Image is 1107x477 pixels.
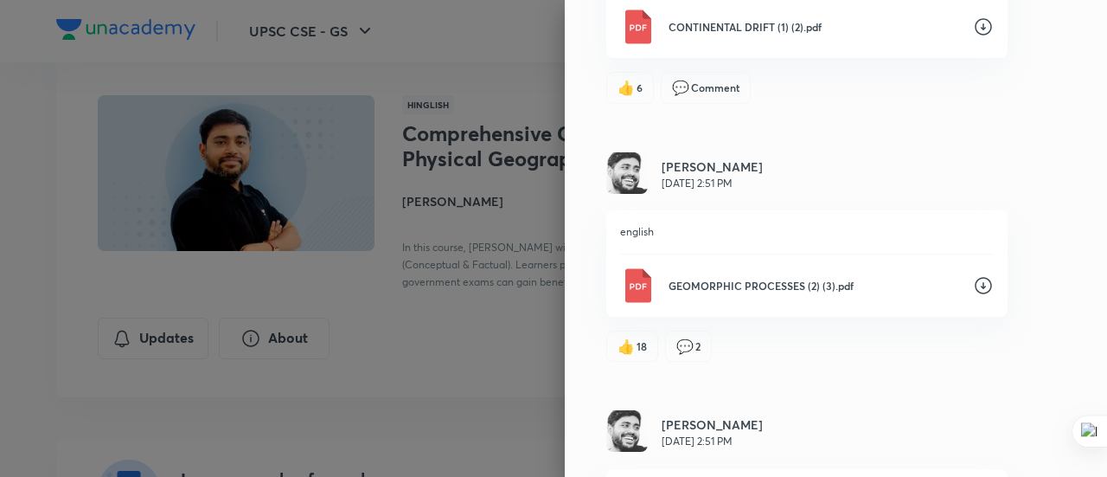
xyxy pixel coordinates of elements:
p: english [620,224,994,240]
span: 18 [637,338,647,354]
img: Pdf [620,10,655,44]
h6: [PERSON_NAME] [662,158,763,176]
p: CONTINENTAL DRIFT (1) (2).pdf [669,19,959,35]
span: 6 [637,80,643,95]
p: [DATE] 2:51 PM [662,176,763,191]
img: Pdf [620,268,655,303]
img: Avatar [606,410,648,452]
span: like [617,80,635,95]
span: Comment [691,80,739,95]
p: [DATE] 2:51 PM [662,434,763,449]
img: Avatar [606,152,648,194]
h6: [PERSON_NAME] [662,416,763,434]
p: GEOMORPHIC PROCESSES (2) (3).pdf [669,278,959,293]
span: comment [672,80,689,95]
span: comment [676,338,694,354]
span: 2 [695,338,701,354]
span: like [617,338,635,354]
